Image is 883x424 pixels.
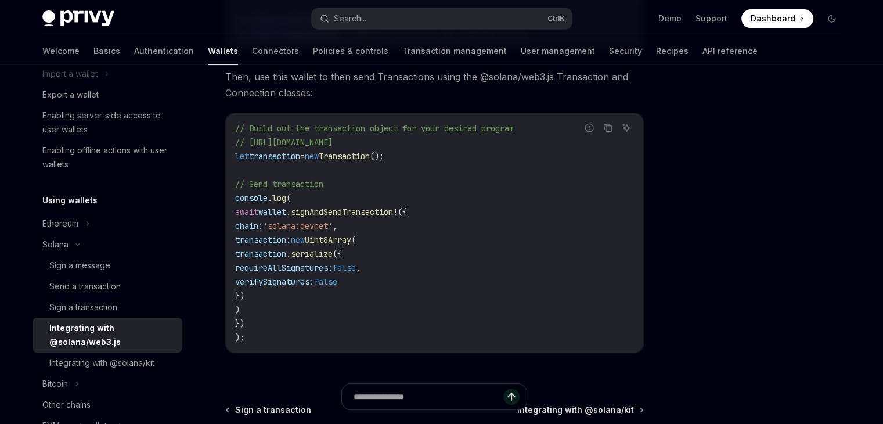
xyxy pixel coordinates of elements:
[235,263,333,273] span: requireAllSignatures:
[313,37,388,65] a: Policies & controls
[658,13,682,24] a: Demo
[521,37,595,65] a: User management
[42,37,80,65] a: Welcome
[312,8,572,29] button: Search...CtrlK
[286,207,291,217] span: .
[291,235,305,245] span: new
[333,221,337,231] span: ,
[93,37,120,65] a: Basics
[225,69,644,101] span: Then, use this wallet to then send Transactions using the @solana/web3.js Transaction and Connect...
[291,249,333,259] span: serialize
[702,37,758,65] a: API reference
[393,207,398,217] span: !
[291,207,393,217] span: signAndSendTransaction
[258,207,286,217] span: wallet
[235,249,286,259] span: transaction
[42,238,69,251] div: Solana
[356,263,361,273] span: ,
[42,377,68,391] div: Bitcoin
[33,84,182,105] a: Export a wallet
[751,13,795,24] span: Dashboard
[268,193,272,203] span: .
[600,120,615,135] button: Copy the contents from the code block
[33,255,182,276] a: Sign a message
[235,276,314,287] span: verifySignatures:
[42,143,175,171] div: Enabling offline actions with user wallets
[235,179,323,189] span: // Send transaction
[235,332,244,343] span: );
[300,151,305,161] span: =
[33,105,182,140] a: Enabling server-side access to user wallets
[370,151,384,161] span: ();
[252,37,299,65] a: Connectors
[33,394,182,415] a: Other chains
[42,398,91,412] div: Other chains
[42,193,98,207] h5: Using wallets
[235,137,333,148] span: // [URL][DOMAIN_NAME]
[33,297,182,318] a: Sign a transaction
[619,120,634,135] button: Ask AI
[235,221,263,231] span: chain:
[609,37,642,65] a: Security
[263,221,333,231] span: 'solana:devnet'
[656,37,689,65] a: Recipes
[305,235,351,245] span: Uint8Array
[42,88,99,102] div: Export a wallet
[823,9,841,28] button: Toggle dark mode
[134,37,194,65] a: Authentication
[235,123,514,134] span: // Build out the transaction object for your desired program
[319,151,370,161] span: Transaction
[235,290,244,301] span: })
[333,263,356,273] span: false
[503,389,520,405] button: Send message
[741,9,813,28] a: Dashboard
[49,300,117,314] div: Sign a transaction
[235,235,291,245] span: transaction:
[235,304,240,315] span: )
[235,151,249,161] span: let
[33,353,182,373] a: Integrating with @solana/kit
[235,207,258,217] span: await
[42,10,114,27] img: dark logo
[333,249,342,259] span: ({
[286,193,291,203] span: (
[42,217,78,231] div: Ethereum
[286,249,291,259] span: .
[402,37,507,65] a: Transaction management
[235,318,244,329] span: })
[547,14,565,23] span: Ctrl K
[398,207,407,217] span: ({
[42,109,175,136] div: Enabling server-side access to user wallets
[33,318,182,353] a: Integrating with @solana/web3.js
[49,279,121,293] div: Send a transaction
[582,120,597,135] button: Report incorrect code
[49,356,154,370] div: Integrating with @solana/kit
[49,321,175,349] div: Integrating with @solana/web3.js
[334,12,366,26] div: Search...
[33,140,182,175] a: Enabling offline actions with user wallets
[314,276,337,287] span: false
[249,151,300,161] span: transaction
[208,37,238,65] a: Wallets
[272,193,286,203] span: log
[305,151,319,161] span: new
[33,276,182,297] a: Send a transaction
[235,193,268,203] span: console
[351,235,356,245] span: (
[49,258,110,272] div: Sign a message
[695,13,727,24] a: Support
